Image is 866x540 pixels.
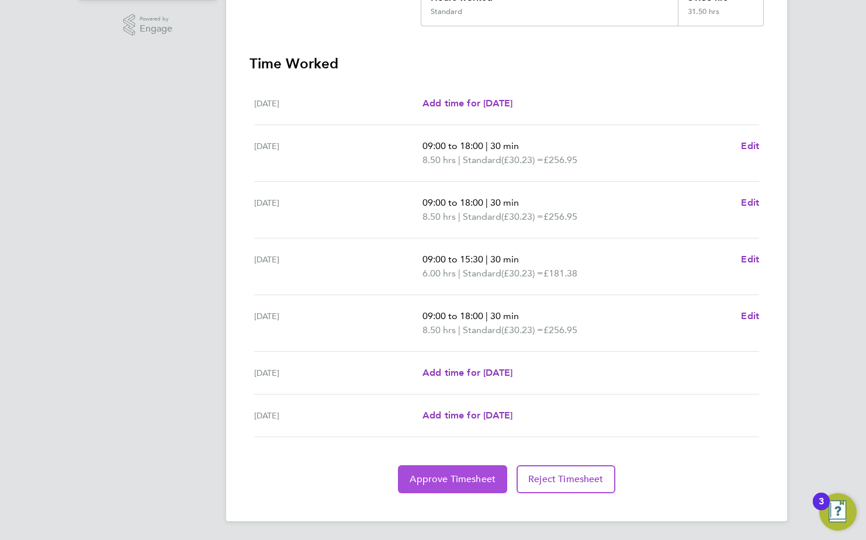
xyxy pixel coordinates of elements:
[140,24,172,34] span: Engage
[458,324,460,335] span: |
[490,140,519,151] span: 30 min
[741,309,759,323] a: Edit
[422,367,512,378] span: Add time for [DATE]
[501,268,543,279] span: (£30.23) =
[254,96,422,110] div: [DATE]
[678,7,763,26] div: 31.50 hrs
[254,196,422,224] div: [DATE]
[422,310,483,321] span: 09:00 to 18:00
[458,211,460,222] span: |
[458,154,460,165] span: |
[741,196,759,210] a: Edit
[422,268,456,279] span: 6.00 hrs
[422,254,483,265] span: 09:00 to 15:30
[422,409,512,423] a: Add time for [DATE]
[254,409,422,423] div: [DATE]
[486,197,488,208] span: |
[463,210,501,224] span: Standard
[741,140,759,151] span: Edit
[140,14,172,24] span: Powered by
[501,154,543,165] span: (£30.23) =
[422,366,512,380] a: Add time for [DATE]
[543,268,577,279] span: £181.38
[250,54,764,73] h3: Time Worked
[458,268,460,279] span: |
[422,410,512,421] span: Add time for [DATE]
[463,153,501,167] span: Standard
[501,324,543,335] span: (£30.23) =
[254,309,422,337] div: [DATE]
[463,323,501,337] span: Standard
[422,154,456,165] span: 8.50 hrs
[422,98,512,109] span: Add time for [DATE]
[254,139,422,167] div: [DATE]
[543,154,577,165] span: £256.95
[819,493,857,531] button: Open Resource Center, 3 new notifications
[741,139,759,153] a: Edit
[528,473,604,485] span: Reject Timesheet
[254,366,422,380] div: [DATE]
[819,501,824,517] div: 3
[431,7,462,16] div: Standard
[501,211,543,222] span: (£30.23) =
[741,252,759,266] a: Edit
[741,197,759,208] span: Edit
[543,211,577,222] span: £256.95
[486,140,488,151] span: |
[543,324,577,335] span: £256.95
[490,197,519,208] span: 30 min
[410,473,496,485] span: Approve Timesheet
[486,254,488,265] span: |
[486,310,488,321] span: |
[422,197,483,208] span: 09:00 to 18:00
[422,324,456,335] span: 8.50 hrs
[254,252,422,281] div: [DATE]
[490,254,519,265] span: 30 min
[517,465,615,493] button: Reject Timesheet
[741,254,759,265] span: Edit
[490,310,519,321] span: 30 min
[422,96,512,110] a: Add time for [DATE]
[463,266,501,281] span: Standard
[422,140,483,151] span: 09:00 to 18:00
[398,465,507,493] button: Approve Timesheet
[741,310,759,321] span: Edit
[422,211,456,222] span: 8.50 hrs
[123,14,173,36] a: Powered byEngage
